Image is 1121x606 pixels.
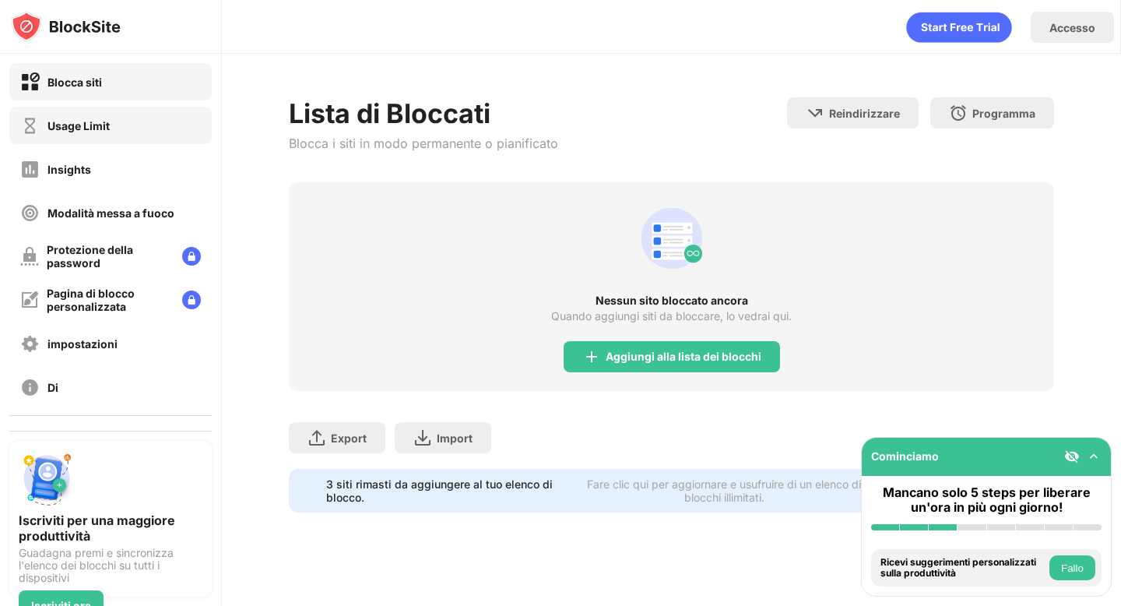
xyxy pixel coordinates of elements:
img: lock-menu.svg [182,291,201,309]
img: focus-off.svg [20,203,40,223]
img: password-protection-off.svg [20,247,39,266]
div: Reindirizzare [829,107,900,120]
img: lock-menu.svg [182,247,201,266]
div: Blocca siti [47,76,102,89]
div: Aggiungi alla lista dei blocchi [606,351,761,363]
img: logo-blocksite.svg [11,11,121,42]
div: Programma [972,107,1035,120]
img: settings-off.svg [20,334,40,354]
div: Modalità messa a fuoco [47,206,174,220]
div: Nessun sito bloccato ancora [289,294,1053,307]
img: insights-off.svg [20,160,40,179]
img: push-signup.svg [19,450,75,506]
img: time-usage-off.svg [20,116,40,136]
div: Di [47,381,58,394]
img: about-off.svg [20,378,40,397]
div: Fare clic qui per aggiornare e usufruire di un elenco di blocchi illimitati. [569,477,880,504]
div: Ricevi suggerimenti personalizzati sulla produttività [880,557,1045,580]
div: animation [634,201,709,276]
div: Lista di Bloccati [289,97,558,129]
div: Pagina di blocco personalizzata [47,287,170,313]
div: Blocca i siti in modo permanente o pianificato [289,136,558,151]
img: eye-not-visible.svg [1064,449,1080,464]
div: Guadagna premi e sincronizza l'elenco dei blocchi su tutti i dispositivi [19,547,202,584]
div: 3 siti rimasti da aggiungere al tuo elenco di blocco. [326,477,559,504]
div: Import [437,432,473,445]
img: omni-setup-toggle.svg [1086,449,1102,464]
div: Accesso [1049,21,1095,34]
img: customize-block-page-off.svg [20,291,39,309]
div: Protezione della password [47,243,170,270]
div: Iscriviti per una maggiore produttività [19,513,202,544]
div: Usage Limit [47,119,110,132]
div: Quando aggiungi siti da bloccare, lo vedrai qui. [551,310,792,322]
div: Cominciamo [871,449,939,463]
div: impostazioni [47,337,118,351]
div: Mancano solo 5 steps per liberare un'ora in più ogni giorno! [871,485,1102,515]
div: Insights [47,163,91,176]
div: Export [331,432,367,445]
div: animation [906,12,1012,43]
button: Fallo [1049,555,1095,580]
img: block-on.svg [20,72,40,92]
